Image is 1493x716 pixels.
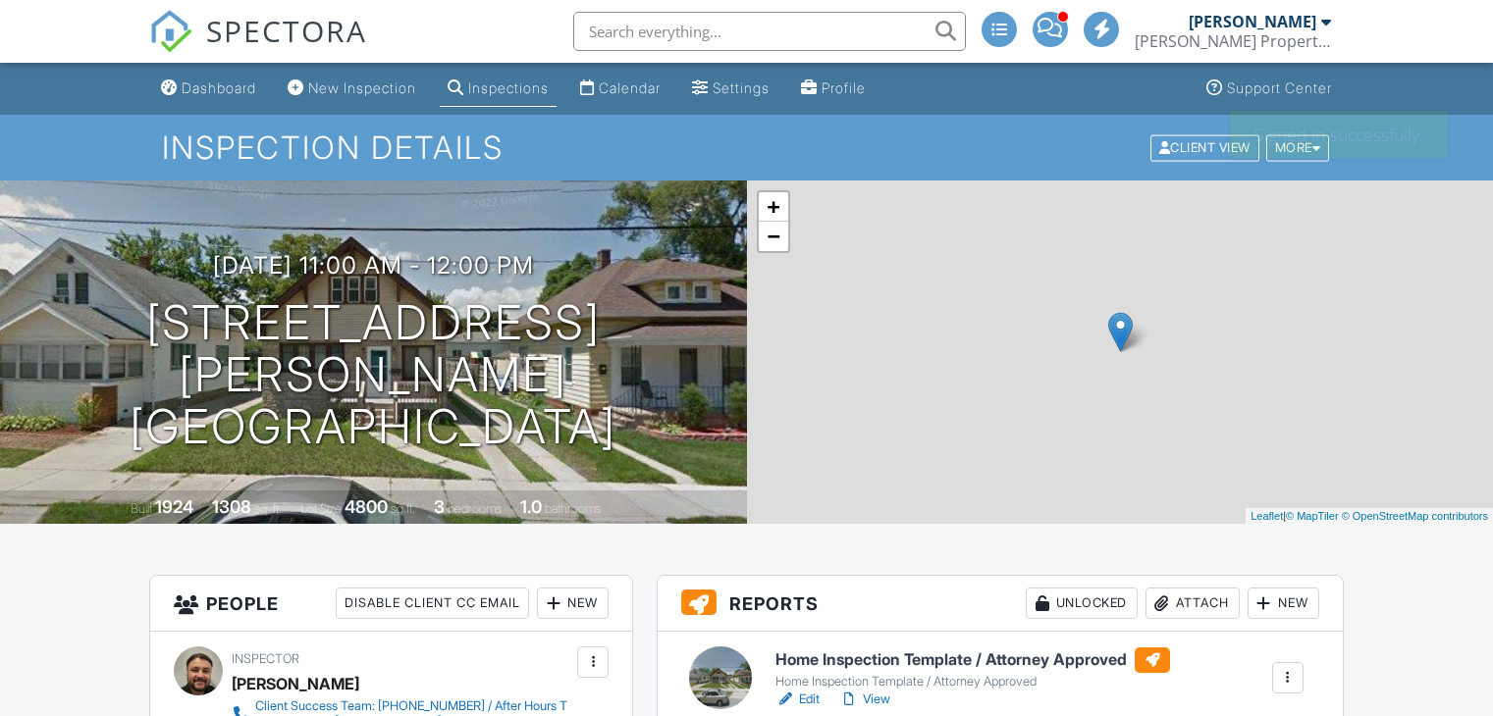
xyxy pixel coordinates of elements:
[212,496,251,517] div: 1308
[839,690,890,709] a: View
[1148,139,1264,154] a: Client View
[1199,71,1340,107] a: Support Center
[31,297,716,452] h1: [STREET_ADDRESS][PERSON_NAME] [GEOGRAPHIC_DATA]
[155,496,193,517] div: 1924
[150,576,632,632] h3: People
[713,79,770,96] div: Settings
[684,71,777,107] a: Settings
[308,79,416,96] div: New Inspection
[572,71,668,107] a: Calendar
[1146,588,1240,619] div: Attach
[775,690,820,709] a: Edit
[1342,510,1488,522] a: © OpenStreetMap contributors
[131,501,152,516] span: Built
[1189,12,1316,31] div: [PERSON_NAME]
[759,192,788,222] a: Zoom in
[434,496,445,517] div: 3
[153,71,264,107] a: Dashboard
[545,501,601,516] span: bathrooms
[822,79,866,96] div: Profile
[182,79,256,96] div: Dashboard
[1026,588,1138,619] div: Unlocked
[232,669,359,698] div: [PERSON_NAME]
[520,496,542,517] div: 1.0
[280,71,424,107] a: New Inspection
[162,130,1331,165] h1: Inspection Details
[336,588,529,619] div: Disable Client CC Email
[1230,111,1448,158] div: Signed in successfully.
[213,252,534,279] h3: [DATE] 11:00 am - 12:00 pm
[232,651,299,666] span: Inspector
[149,10,192,53] img: The Best Home Inspection Software - Spectora
[1286,510,1339,522] a: © MapTiler
[775,647,1170,673] h6: Home Inspection Template / Attorney Approved
[440,71,557,107] a: Inspections
[759,222,788,251] a: Zoom out
[448,501,502,516] span: bedrooms
[658,576,1343,632] h3: Reports
[537,588,609,619] div: New
[1246,508,1493,525] div: |
[1135,31,1331,51] div: Webb Property Inspection
[1266,134,1330,161] div: More
[1251,510,1283,522] a: Leaflet
[206,10,367,51] span: SPECTORA
[1227,79,1332,96] div: Support Center
[1150,134,1259,161] div: Client View
[775,674,1170,690] div: Home Inspection Template / Attorney Approved
[149,26,367,68] a: SPECTORA
[775,647,1170,690] a: Home Inspection Template / Attorney Approved Home Inspection Template / Attorney Approved
[391,501,415,516] span: sq.ft.
[254,501,282,516] span: sq. ft.
[573,12,966,51] input: Search everything...
[1248,588,1319,619] div: New
[468,79,549,96] div: Inspections
[300,501,342,516] span: Lot Size
[599,79,661,96] div: Calendar
[345,496,388,517] div: 4800
[793,71,874,107] a: Profile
